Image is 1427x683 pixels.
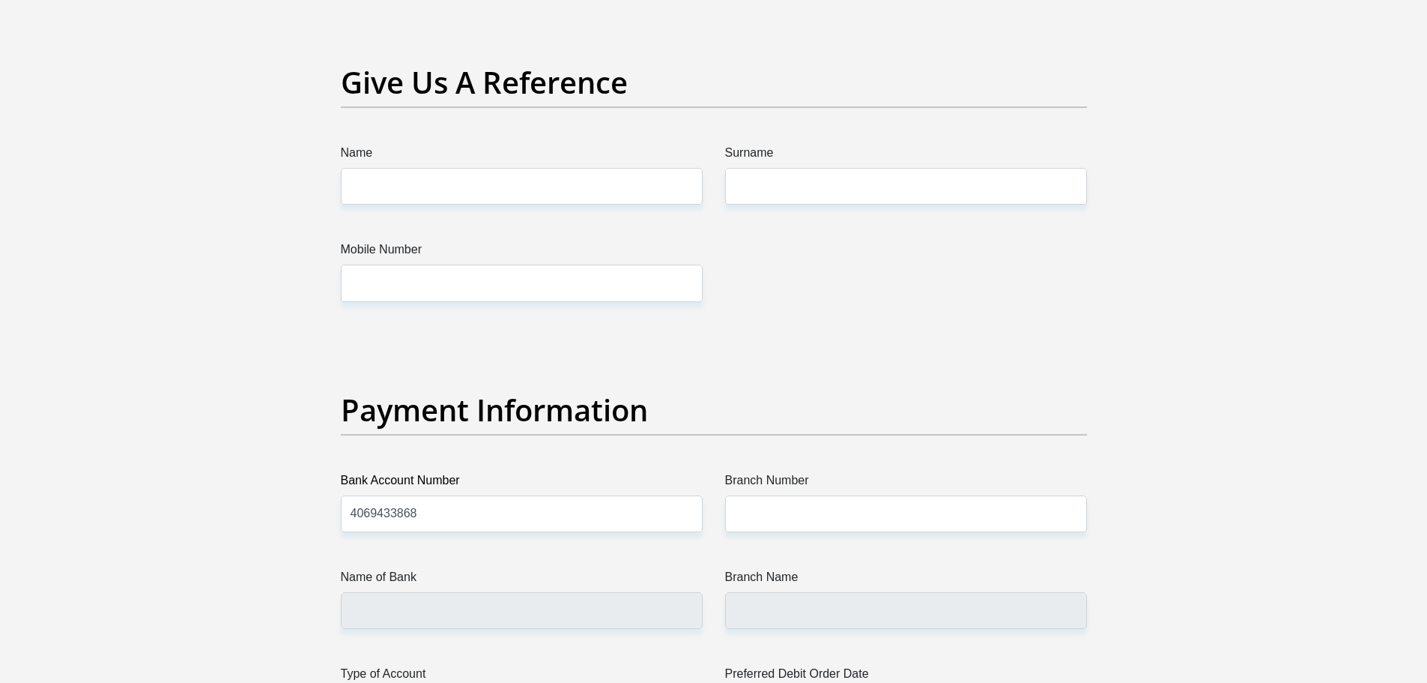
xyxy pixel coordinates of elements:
[725,496,1087,532] input: Branch Number
[341,472,703,496] label: Bank Account Number
[341,568,703,592] label: Name of Bank
[725,168,1087,205] input: Surname
[341,496,703,532] input: Bank Account Number
[341,144,703,168] label: Name
[341,265,703,301] input: Mobile Number
[341,64,1087,100] h2: Give Us A Reference
[341,168,703,205] input: Name
[341,392,1087,428] h2: Payment Information
[725,472,1087,496] label: Branch Number
[725,568,1087,592] label: Branch Name
[341,241,703,265] label: Mobile Number
[341,592,703,629] input: Name of Bank
[725,592,1087,629] input: Branch Name
[725,144,1087,168] label: Surname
